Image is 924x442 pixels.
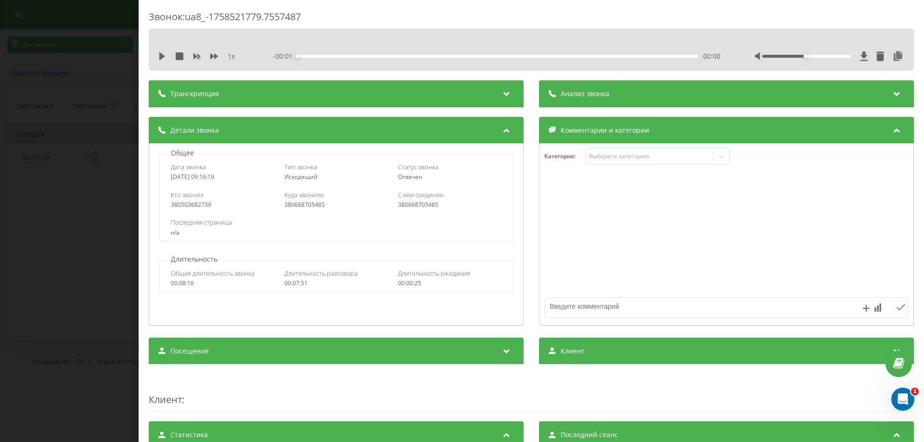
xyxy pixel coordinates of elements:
[171,229,501,236] div: n/a
[589,152,709,160] div: Выберите категорию
[171,174,274,180] div: [DATE] 09:16:19
[273,51,297,61] span: - 00:01
[284,163,317,171] span: Тип звонка
[561,89,609,99] span: Анализ звонка
[398,202,501,208] div: 380668705485
[398,190,444,199] span: С кем соединен
[891,388,914,411] iframe: Intercom live chat
[171,269,255,278] span: Общая длительность звонка
[171,190,204,199] span: Кто звонил
[398,269,470,278] span: Длительность ожидания
[149,374,914,412] div: :
[561,430,618,440] span: Последний сеанс
[561,126,649,135] span: Комментарии и категории
[168,254,220,264] p: Длительность
[170,430,208,440] span: Статистика
[295,54,299,58] div: Accessibility label
[703,51,720,61] span: 00:00
[149,393,182,406] span: Клиент
[171,163,206,171] span: Дата звонка
[171,218,232,227] span: Последняя страница
[171,280,274,287] div: 00:08:16
[284,190,324,199] span: Куда звонили
[398,163,438,171] span: Статус звонка
[170,346,209,356] span: Посещение
[284,269,358,278] span: Длительность разговора
[171,202,274,208] div: 380503682739
[168,148,196,158] p: Общее
[544,153,585,160] h4: Категория :
[398,280,501,287] div: 00:00:25
[170,89,219,99] span: Транскрипция
[149,10,914,29] div: Звонок : ua8_-1758521779.7557487
[911,388,919,395] span: 1
[228,51,235,61] span: 1 x
[284,202,388,208] div: 380668705485
[170,126,219,135] span: Детали звонка
[284,173,318,181] span: Исходящий
[284,280,388,287] div: 00:07:51
[561,346,585,356] span: Клиент
[804,54,808,58] div: Accessibility label
[398,173,423,181] span: Отвечен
